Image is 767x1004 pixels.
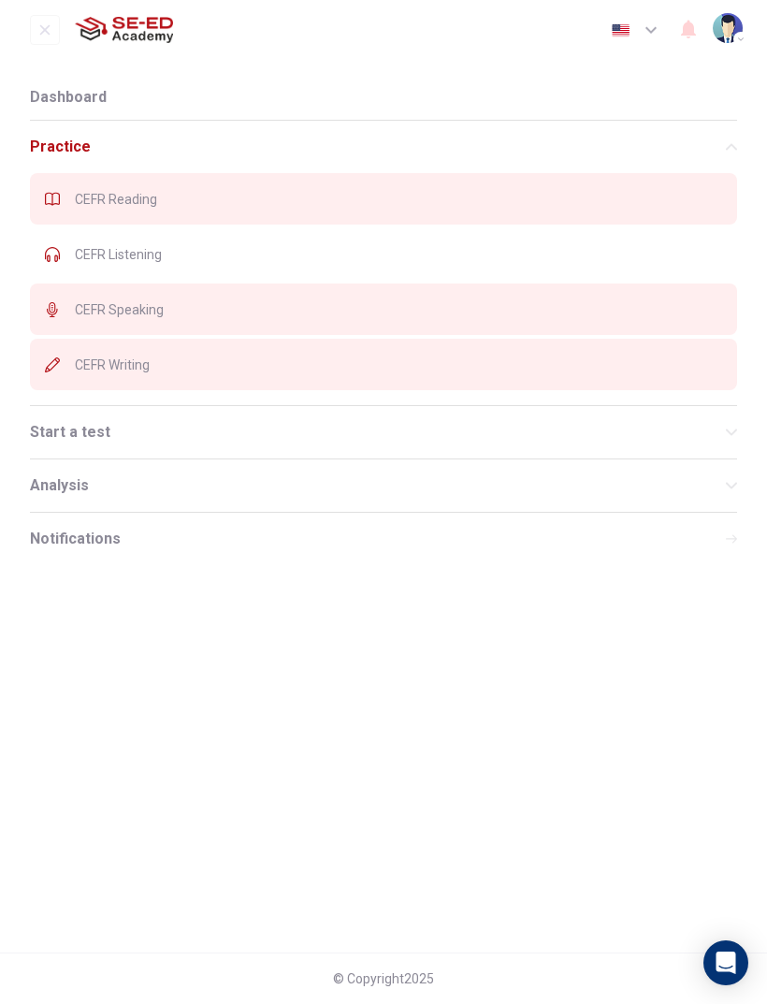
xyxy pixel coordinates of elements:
span: Analysis [30,478,726,493]
a: Dashboard [30,75,737,120]
span: CEFR Listening [75,247,722,262]
div: Practice [30,121,737,173]
img: SE-ED Academy logo [75,11,173,49]
div: Start a test [30,406,737,458]
div: Open Intercom Messenger [703,940,748,985]
span: Dashboard [30,90,107,105]
img: en [609,23,632,37]
span: Practice [30,139,726,154]
span: Notifications [30,531,121,546]
img: Profile picture [713,13,743,43]
span: CEFR Reading [75,192,722,207]
div: CEFR Listening [30,228,737,280]
div: CEFR Writing [30,339,737,390]
button: open mobile menu [30,15,60,45]
div: CEFR Speaking [30,284,737,335]
div: Notifications [30,513,737,565]
span: CEFR Speaking [75,302,722,317]
div: Analysis [30,459,737,512]
span: CEFR Writing [75,357,722,372]
span: © Copyright 2025 [333,971,434,986]
span: Start a test [30,425,726,440]
div: CEFR Reading [30,173,737,225]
